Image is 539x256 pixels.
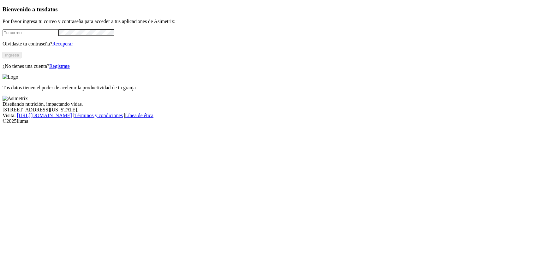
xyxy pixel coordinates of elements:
div: © 2025 Iluma [3,118,536,124]
input: Tu correo [3,29,58,36]
button: Ingresa [3,52,21,58]
p: Tus datos tienen el poder de acelerar la productividad de tu granja. [3,85,536,91]
p: Olvidaste tu contraseña? [3,41,536,47]
p: ¿No tienes una cuenta? [3,63,536,69]
a: Regístrate [49,63,70,69]
h3: Bienvenido a tus [3,6,536,13]
a: Recuperar [52,41,73,46]
div: Diseñando nutrición, impactando vidas. [3,101,536,107]
img: Asimetrix [3,96,28,101]
img: Logo [3,74,18,80]
span: datos [44,6,58,13]
a: Términos y condiciones [74,113,123,118]
div: Visita : | | [3,113,536,118]
a: [URL][DOMAIN_NAME] [17,113,72,118]
a: Línea de ética [125,113,153,118]
p: Por favor ingresa tu correo y contraseña para acceder a tus aplicaciones de Asimetrix: [3,19,536,24]
div: [STREET_ADDRESS][US_STATE]. [3,107,536,113]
